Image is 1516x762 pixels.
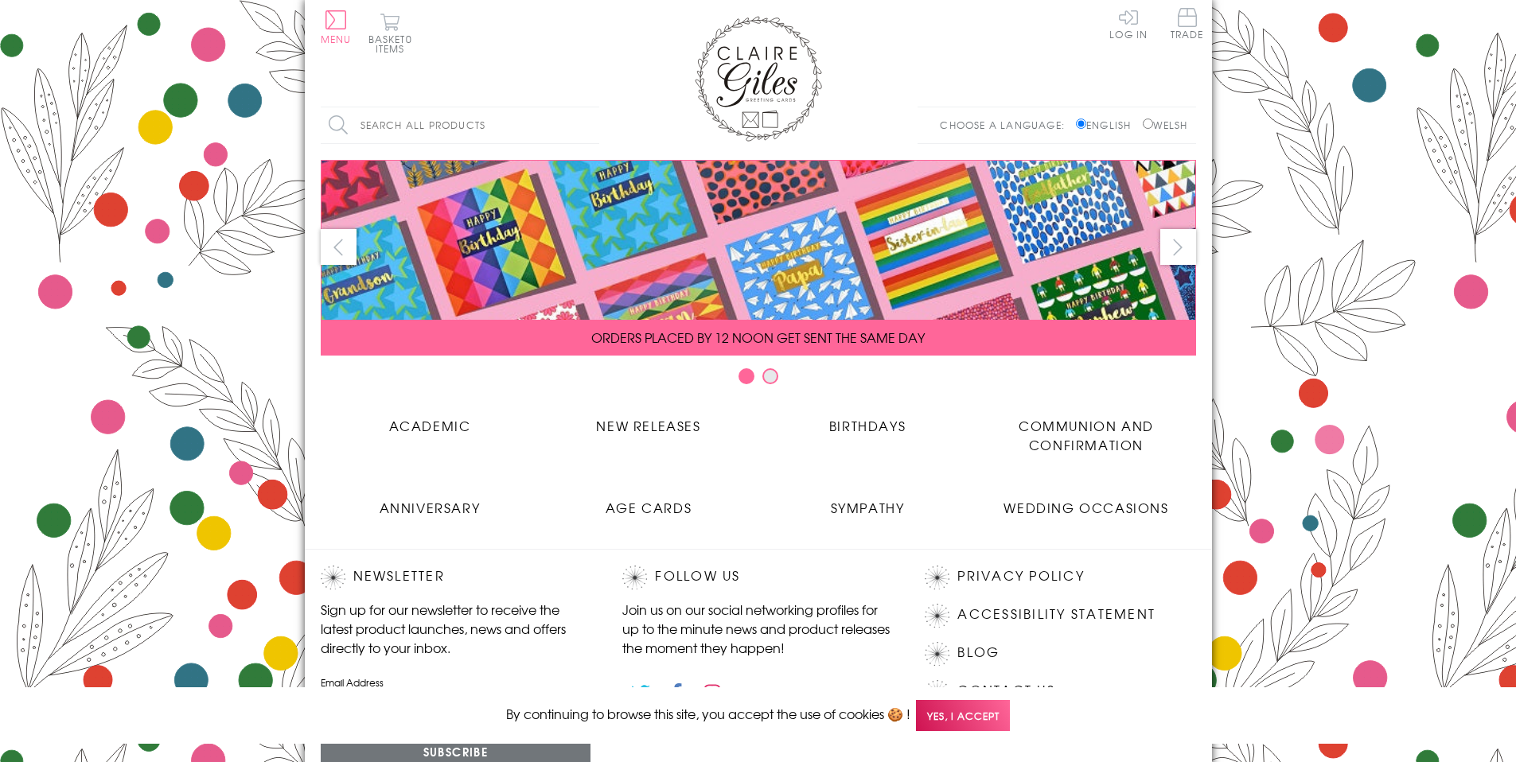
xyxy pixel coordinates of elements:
button: next [1160,229,1196,265]
button: Basket0 items [368,13,412,53]
span: Birthdays [829,416,906,435]
a: Privacy Policy [957,566,1084,587]
input: Search all products [321,107,599,143]
span: Academic [389,416,471,435]
span: Trade [1171,8,1204,39]
button: prev [321,229,357,265]
span: Menu [321,32,352,46]
span: ORDERS PLACED BY 12 NOON GET SENT THE SAME DAY [591,328,925,347]
a: Communion and Confirmation [977,404,1196,454]
a: Blog [957,642,1000,663]
a: New Releases [540,404,758,435]
a: Accessibility Statement [957,604,1156,625]
button: Menu [321,10,352,44]
span: 0 items [376,32,412,56]
button: Carousel Page 1 (Current Slide) [739,368,754,384]
a: Log In [1109,8,1148,39]
a: Anniversary [321,486,540,517]
p: Choose a language: [940,118,1073,132]
h2: Follow Us [622,566,893,589]
input: Search [583,107,599,143]
span: New Releases [596,416,700,435]
span: Anniversary [380,498,481,517]
a: Trade [1171,8,1204,42]
h2: Newsletter [321,566,591,589]
a: Age Cards [540,486,758,517]
span: Yes, I accept [916,700,1010,731]
a: Sympathy [758,486,977,517]
p: Sign up for our newsletter to receive the latest product launches, news and offers directly to yo... [321,600,591,657]
a: Contact Us [957,680,1054,702]
a: Academic [321,404,540,435]
span: Communion and Confirmation [1019,416,1154,454]
a: Birthdays [758,404,977,435]
div: Carousel Pagination [321,367,1196,392]
input: English [1076,119,1086,129]
a: Wedding Occasions [977,486,1196,517]
label: Welsh [1143,118,1188,132]
button: Carousel Page 2 [762,368,778,384]
label: English [1076,118,1139,132]
span: Sympathy [831,498,905,517]
span: Wedding Occasions [1004,498,1168,517]
span: Age Cards [606,498,692,517]
input: Welsh [1143,119,1153,129]
label: Email Address [321,675,591,690]
img: Claire Giles Greetings Cards [695,16,822,142]
p: Join us on our social networking profiles for up to the minute news and product releases the mome... [622,600,893,657]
